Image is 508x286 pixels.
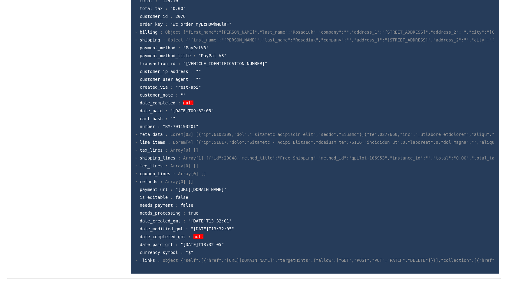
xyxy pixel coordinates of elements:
[170,163,199,168] span: Array[0] []
[140,69,188,74] span: customer_ip_address
[165,179,193,184] span: Array[0] []
[140,242,173,247] span: date_paid_gmt
[140,124,155,129] span: number
[140,163,163,168] span: fee_lines
[140,258,155,263] span: _links
[178,45,180,50] span: :
[165,108,168,113] span: :
[140,38,160,42] span: shipping
[186,226,188,231] span: :
[140,156,176,160] span: shipping_lines
[140,61,176,66] span: transaction_id
[168,140,170,145] span: :
[178,100,180,105] span: :
[140,211,181,215] span: needs_processing
[183,211,186,215] span: :
[170,85,173,90] span: :
[176,187,227,192] span: "[URL][DOMAIN_NAME]"
[163,38,165,42] span: :
[170,116,176,121] span: ""
[176,85,201,90] span: "rest-api"
[140,30,158,35] span: billing
[140,171,170,176] span: coupon_lines
[140,234,186,239] span: date_completed_gmt
[188,234,191,239] span: :
[160,30,163,35] span: :
[140,219,181,223] span: date_created_gmt
[183,61,267,66] span: "[VEHICLE_IDENTIFICATION_NUMBER]"
[140,45,176,50] span: payment_method
[165,163,168,168] span: :
[158,258,160,263] span: :
[140,100,176,105] span: date_completed
[170,108,214,113] span: "[DATE]T09:32:05"
[140,203,173,208] span: needs_payment
[170,148,199,153] span: Array[0] []
[160,179,163,184] span: :
[196,69,201,74] span: ""
[180,93,186,97] span: ""
[193,234,204,239] span: null
[140,77,188,82] span: customer_user_agent
[140,116,163,121] span: cart_hash
[183,219,186,223] span: :
[170,187,173,192] span: :
[165,22,168,27] span: :
[170,6,186,11] span: "0.00"
[191,77,193,82] span: :
[140,148,163,153] span: tax_lines
[140,93,173,97] span: customer_note
[140,132,163,137] span: meta_data
[176,242,178,247] span: :
[140,6,163,11] span: total_tax
[163,124,198,129] span: "BM-791193201"
[140,53,191,58] span: payment_method_title
[176,203,178,208] span: :
[165,148,168,153] span: :
[140,187,168,192] span: payment_url
[140,226,183,231] span: date_modified_gmt
[140,85,168,90] span: created_via
[178,156,180,160] span: :
[140,250,178,255] span: currency_symbol
[165,6,168,11] span: :
[198,53,226,58] span: "PayPal V3"
[178,171,206,176] span: Array[0] []
[140,108,163,113] span: date_paid
[191,69,193,74] span: :
[165,116,168,121] span: :
[170,22,232,27] span: "wc_order_myEzHOwhM6laF"
[158,124,160,129] span: :
[193,53,196,58] span: :
[140,179,158,184] span: refunds
[165,132,168,137] span: :
[180,242,224,247] span: "[DATE]T13:32:05"
[140,195,168,200] span: is_editable
[183,45,209,50] span: "PayPalV3"
[191,226,234,231] span: "[DATE]T13:32:05"
[170,14,173,19] span: :
[180,250,183,255] span: :
[140,140,165,145] span: line_items
[180,203,193,208] span: false
[183,100,193,105] span: null
[176,195,188,200] span: false
[170,195,173,200] span: :
[140,14,168,19] span: customer_id
[140,22,163,27] span: order_key
[176,93,178,97] span: :
[173,171,175,176] span: :
[188,219,232,223] span: "[DATE]T13:32:01"
[176,14,186,19] span: 2076
[186,250,193,255] span: "$"
[178,61,180,66] span: :
[196,77,201,82] span: ""
[188,211,199,215] span: true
